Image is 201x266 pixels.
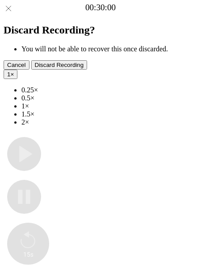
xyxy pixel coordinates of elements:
[21,118,197,126] li: 2×
[31,60,88,70] button: Discard Recording
[85,3,116,12] a: 00:30:00
[21,94,197,102] li: 0.5×
[7,71,10,78] span: 1
[21,102,197,110] li: 1×
[21,110,197,118] li: 1.5×
[21,86,197,94] li: 0.25×
[4,24,197,36] h2: Discard Recording?
[21,45,197,53] li: You will not be able to recover this once discarded.
[4,70,17,79] button: 1×
[4,60,29,70] button: Cancel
